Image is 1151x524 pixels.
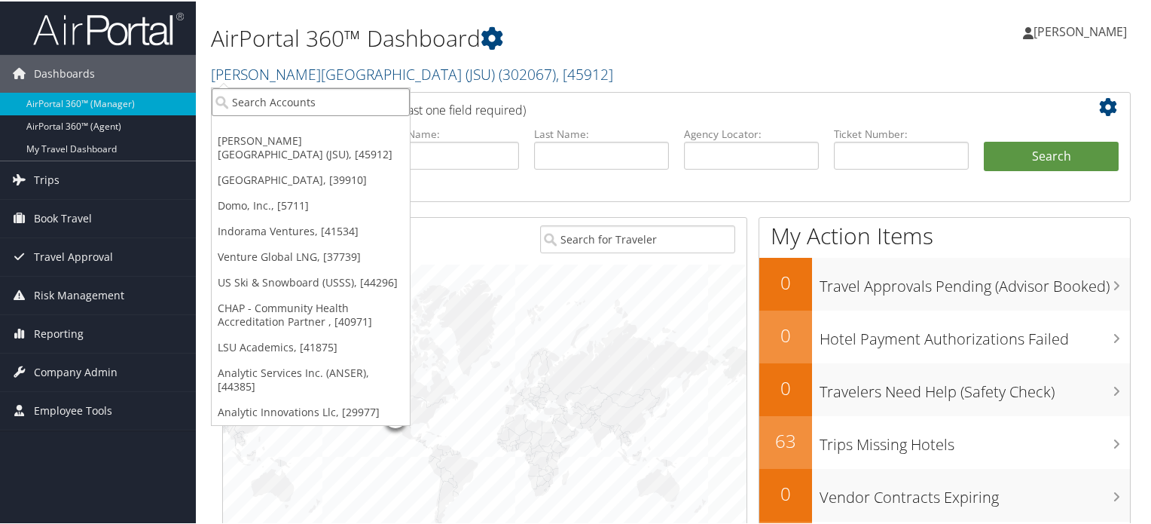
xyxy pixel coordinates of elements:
[759,309,1130,362] a: 0Hotel Payment Authorizations Failed
[33,10,184,45] img: airportal-logo.png
[34,237,113,274] span: Travel Approval
[684,125,819,140] label: Agency Locator:
[384,403,407,426] div: 3
[820,320,1130,348] h3: Hotel Payment Authorizations Failed
[820,267,1130,296] h3: Travel Approvals Pending (Advisor Booked)
[540,224,736,252] input: Search for Traveler
[211,63,613,83] a: [PERSON_NAME][GEOGRAPHIC_DATA] (JSU)
[556,63,613,83] span: , [ 45912 ]
[212,127,410,166] a: [PERSON_NAME][GEOGRAPHIC_DATA] (JSU), [45912]
[212,166,410,192] a: [GEOGRAPHIC_DATA], [39910]
[820,478,1130,507] h3: Vendor Contracts Expiring
[34,160,60,198] span: Trips
[759,374,812,400] h2: 0
[759,321,812,347] h2: 0
[534,125,669,140] label: Last Name:
[212,217,410,243] a: Indorama Ventures, [41534]
[34,391,112,428] span: Employee Tools
[34,352,118,390] span: Company Admin
[1033,22,1127,38] span: [PERSON_NAME]
[384,125,519,140] label: First Name:
[212,243,410,268] a: Venture Global LNG, [37739]
[212,87,410,115] input: Search Accounts
[212,294,410,333] a: CHAP - Community Health Accreditation Partner , [40971]
[759,256,1130,309] a: 0Travel Approvals Pending (Advisor Booked)
[984,140,1119,170] button: Search
[759,268,812,294] h2: 0
[1023,8,1142,53] a: [PERSON_NAME]
[759,480,812,505] h2: 0
[34,198,92,236] span: Book Travel
[211,21,832,53] h1: AirPortal 360™ Dashboard
[820,425,1130,454] h3: Trips Missing Hotels
[499,63,556,83] span: ( 302067 )
[212,359,410,398] a: Analytic Services Inc. (ANSER), [44385]
[759,467,1130,520] a: 0Vendor Contracts Expiring
[759,427,812,452] h2: 63
[212,192,410,217] a: Domo, Inc., [5711]
[34,314,84,351] span: Reporting
[212,398,410,424] a: Analytic Innovations Llc, [29977]
[34,54,95,91] span: Dashboards
[382,100,526,117] span: (at least one field required)
[34,275,124,313] span: Risk Management
[212,333,410,359] a: LSU Academics, [41875]
[820,372,1130,401] h3: Travelers Need Help (Safety Check)
[759,415,1130,467] a: 63Trips Missing Hotels
[759,219,1130,250] h1: My Action Items
[234,93,1043,119] h2: Airtinerary Lookup
[834,125,969,140] label: Ticket Number:
[212,268,410,294] a: US Ski & Snowboard (USSS), [44296]
[759,362,1130,415] a: 0Travelers Need Help (Safety Check)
